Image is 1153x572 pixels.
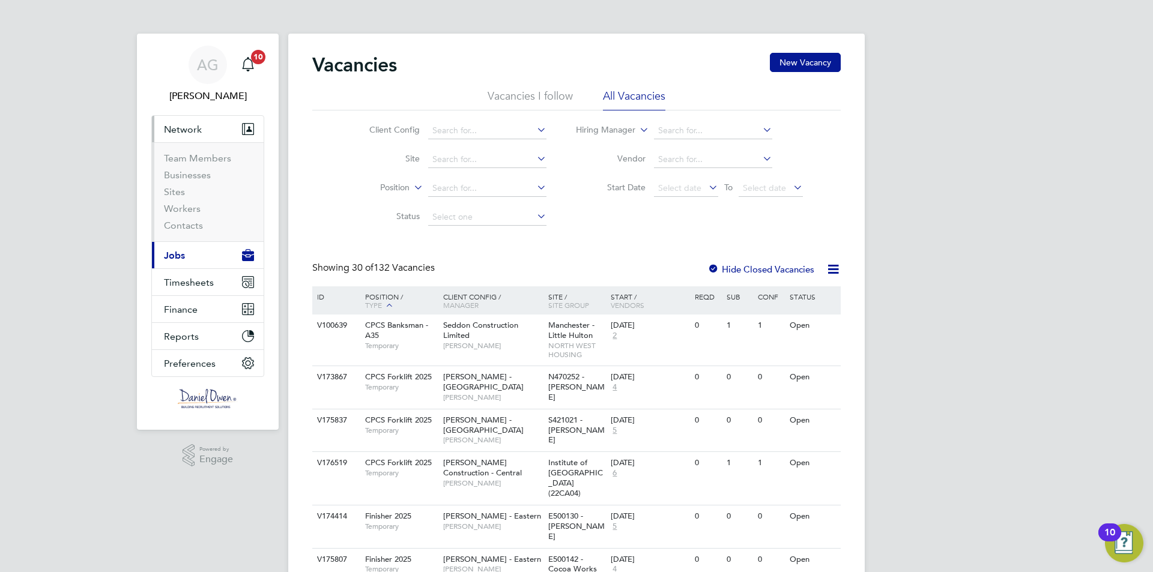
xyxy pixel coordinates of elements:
label: Hiring Manager [566,124,635,136]
div: 0 [692,366,723,388]
span: Temporary [365,382,437,392]
div: 0 [724,366,755,388]
span: N470252 - [PERSON_NAME] [548,372,605,402]
span: Temporary [365,426,437,435]
div: 0 [724,549,755,571]
span: Select date [658,182,701,193]
nav: Main navigation [137,34,279,430]
span: NORTH WEST HOUSING [548,341,605,360]
span: 4 [611,382,619,393]
div: Sub [724,286,755,307]
div: 0 [755,505,786,528]
div: Status [787,286,839,307]
span: CPCS Forklift 2025 [365,372,432,382]
div: [DATE] [611,555,689,565]
a: AG[PERSON_NAME] [151,46,264,103]
label: Site [351,153,420,164]
span: [PERSON_NAME] [443,478,542,488]
span: Temporary [365,341,437,351]
span: CPCS Forklift 2025 [365,457,432,468]
span: Jobs [164,250,185,261]
div: Open [787,409,839,432]
div: Open [787,549,839,571]
div: Site / [545,286,608,315]
div: Network [152,142,264,241]
span: [PERSON_NAME] [443,341,542,351]
div: 0 [692,549,723,571]
div: 0 [755,409,786,432]
div: Client Config / [440,286,545,315]
input: Search for... [428,180,546,197]
li: Vacancies I follow [488,89,573,110]
span: [PERSON_NAME] [443,435,542,445]
span: Network [164,124,202,135]
img: danielowen-logo-retina.png [178,389,238,408]
div: 0 [755,549,786,571]
span: Timesheets [164,277,214,288]
div: V175837 [314,409,356,432]
span: [PERSON_NAME] - Eastern [443,511,541,521]
input: Search for... [654,122,772,139]
div: [DATE] [611,372,689,382]
span: 6 [611,468,619,478]
div: 1 [724,315,755,337]
span: [PERSON_NAME] [443,393,542,402]
span: 5 [611,426,619,436]
span: S421021 - [PERSON_NAME] [548,415,605,445]
div: 0 [692,505,723,528]
div: [DATE] [611,511,689,522]
div: V100639 [314,315,356,337]
button: Timesheets [152,269,264,295]
div: 1 [755,315,786,337]
label: Hide Closed Vacancies [707,263,814,275]
a: Contacts [164,220,203,231]
input: Search for... [428,122,546,139]
div: 1 [724,452,755,474]
h2: Vacancies [312,53,397,77]
input: Search for... [428,151,546,168]
div: [DATE] [611,458,689,468]
span: Institute of [GEOGRAPHIC_DATA] (22CA04) [548,457,603,498]
span: Amy Garcia [151,89,264,103]
div: 0 [724,409,755,432]
div: 0 [692,452,723,474]
span: Temporary [365,468,437,478]
button: Open Resource Center, 10 new notifications [1105,524,1143,562]
span: E500130 - [PERSON_NAME] [548,511,605,541]
div: 0 [692,409,723,432]
span: To [721,179,736,195]
span: Finisher 2025 [365,554,411,564]
div: 0 [724,505,755,528]
div: V176519 [314,452,356,474]
span: Manchester - Little Hulton [548,320,595,340]
label: Position [340,182,410,194]
span: 5 [611,522,619,532]
a: Workers [164,203,201,214]
span: Site Group [548,300,589,310]
span: [PERSON_NAME] Construction - Central [443,457,522,478]
div: Open [787,366,839,388]
label: Start Date [576,182,646,193]
span: Powered by [199,444,233,454]
div: Open [787,452,839,474]
a: Team Members [164,152,231,164]
button: Network [152,116,264,142]
span: 132 Vacancies [352,262,435,274]
button: Jobs [152,242,264,268]
span: Reports [164,331,199,342]
span: Select date [743,182,786,193]
div: 0 [755,366,786,388]
span: Manager [443,300,479,310]
span: Finisher 2025 [365,511,411,521]
div: Start / [608,286,692,315]
span: Finance [164,304,198,315]
span: Engage [199,454,233,465]
span: CPCS Banksman - A35 [365,320,428,340]
span: [PERSON_NAME] - [GEOGRAPHIC_DATA] [443,372,524,392]
label: Client Config [351,124,420,135]
button: Finance [152,296,264,322]
div: 0 [692,315,723,337]
span: AG [197,57,219,73]
div: Reqd [692,286,723,307]
div: V175807 [314,549,356,571]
